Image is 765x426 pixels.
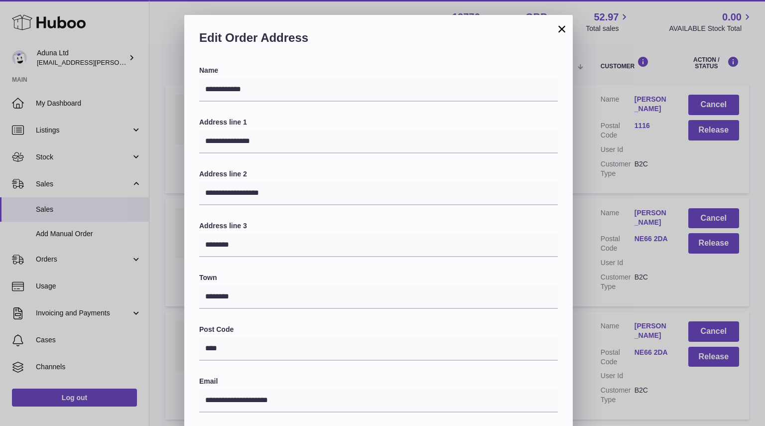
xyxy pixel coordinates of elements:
[199,30,558,51] h2: Edit Order Address
[199,118,558,127] label: Address line 1
[199,377,558,386] label: Email
[199,169,558,179] label: Address line 2
[199,66,558,75] label: Name
[556,23,568,35] button: ×
[199,325,558,334] label: Post Code
[199,273,558,283] label: Town
[199,221,558,231] label: Address line 3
